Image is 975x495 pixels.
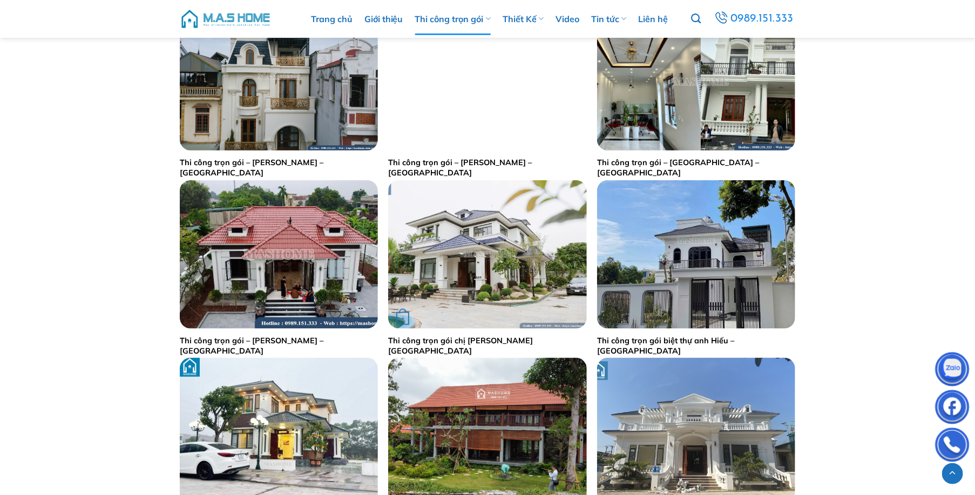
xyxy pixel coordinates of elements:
a: Tìm kiếm [691,8,701,30]
img: Thi công trọn gói anh Tuấn - Gia Lâm | MasHome [180,2,378,151]
strong: + [396,312,409,325]
a: 0989.151.333 [710,9,797,29]
a: Thi công trọn gói – [GEOGRAPHIC_DATA] – [GEOGRAPHIC_DATA] [597,158,795,178]
a: Lên đầu trang [942,463,963,484]
a: Trang chủ [311,3,353,35]
div: Đọc tiếp [396,310,409,326]
img: Zalo [936,355,969,387]
img: Thi công trọn gói anh Vũ - Hà Nam | MasHome [180,180,378,329]
a: Thi công trọn gói [415,3,491,35]
img: Phone [936,430,969,463]
a: Giới thiệu [364,3,403,35]
img: Thi công trọn gói - Anh Hiếu - Thanh Hoá | MasHome [388,2,586,151]
a: Liên hệ [638,3,668,35]
img: Facebook [936,392,969,425]
a: Thi công trọn gói – [PERSON_NAME] – [GEOGRAPHIC_DATA] [180,336,378,356]
a: Thi công trọn gói biệt thự anh Hiếu – [GEOGRAPHIC_DATA] [597,336,795,356]
img: Thi công trọn gói chị Lý - Hưng Yên | MasHome [388,180,586,329]
a: Thi công trọn gói – [PERSON_NAME] – [GEOGRAPHIC_DATA] [388,158,586,178]
img: Thi công trọn gói - Anh Thăng - Bắc Ninh | MasHome [597,2,795,151]
a: Tin tức [591,3,626,35]
a: Thiết Kế [503,3,544,35]
img: M.A.S HOME – Tổng Thầu Thiết Kế Và Xây Nhà Trọn Gói [180,3,272,35]
span: 0989.151.333 [729,9,796,29]
a: Video [556,3,579,35]
img: Thi công trọn gói biệt thự anh Hiếu - Hoà Bình | MasHome [597,180,795,329]
a: Thi công trọn gói chị [PERSON_NAME][GEOGRAPHIC_DATA] [388,336,586,356]
a: Thi công trọn gói – [PERSON_NAME] – [GEOGRAPHIC_DATA] [180,158,378,178]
